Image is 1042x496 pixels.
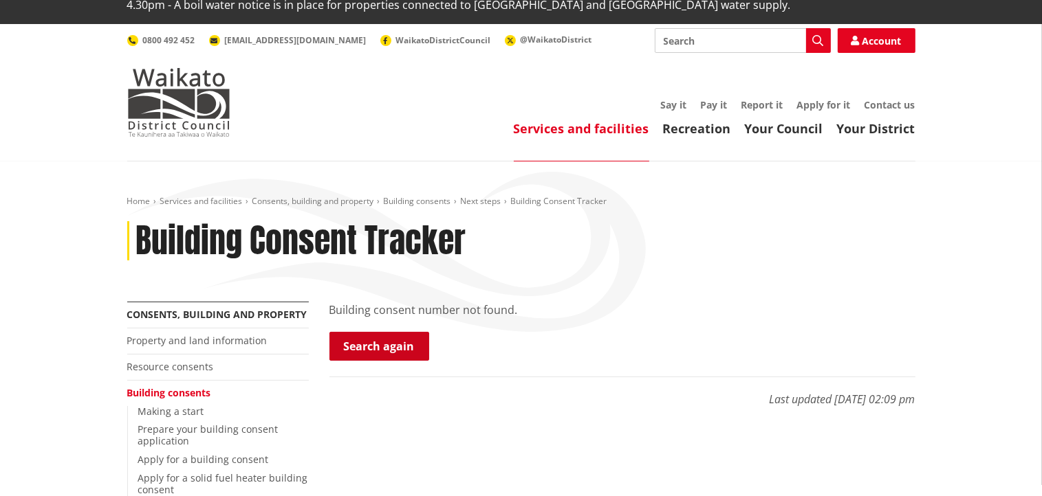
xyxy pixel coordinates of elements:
[396,34,491,46] span: WaikatoDistrictCouncil
[138,422,279,447] a: Prepare your building consent application
[127,196,915,207] nav: breadcrumb
[380,34,491,46] a: WaikatoDistrictCouncil
[127,386,211,399] a: Building consents
[741,98,783,111] a: Report it
[701,98,728,111] a: Pay it
[138,405,204,418] a: Making a start
[663,120,731,137] a: Recreation
[329,302,915,318] p: Building consent number not found.
[745,120,823,137] a: Your Council
[655,28,831,53] input: Search input
[797,98,851,111] a: Apply for it
[838,28,915,53] a: Account
[127,195,151,207] a: Home
[138,471,308,496] a: Apply for a solid fuel heater building consent​
[225,34,367,46] span: [EMAIL_ADDRESS][DOMAIN_NAME]
[329,332,429,361] a: Search again
[127,360,214,373] a: Resource consents
[127,34,195,46] a: 0800 492 452
[505,34,592,45] a: @WaikatoDistrict
[661,98,687,111] a: Say it
[138,453,269,466] a: Apply for a building consent
[514,120,649,137] a: Services and facilities
[252,195,374,207] a: Consents, building and property
[209,34,367,46] a: [EMAIL_ADDRESS][DOMAIN_NAME]
[127,68,230,137] img: Waikato District Council - Te Kaunihera aa Takiwaa o Waikato
[837,120,915,137] a: Your District
[979,438,1028,488] iframe: Messenger Launcher
[384,195,451,207] a: Building consents
[521,34,592,45] span: @WaikatoDistrict
[461,195,501,207] a: Next steps
[143,34,195,46] span: 0800 492 452
[127,334,268,347] a: Property and land information
[160,195,243,207] a: Services and facilities
[329,376,915,407] p: Last updated [DATE] 02:09 pm
[127,308,307,321] a: Consents, building and property
[865,98,915,111] a: Contact us
[136,221,466,261] h1: Building Consent Tracker
[511,195,607,207] span: Building Consent Tracker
